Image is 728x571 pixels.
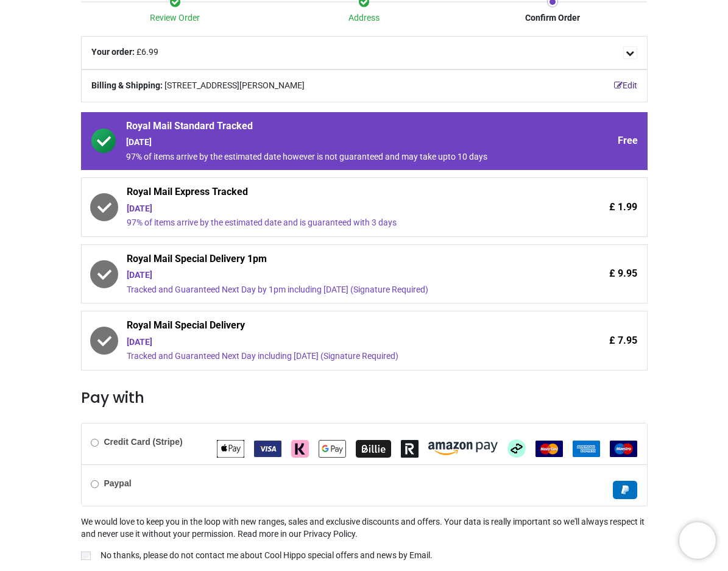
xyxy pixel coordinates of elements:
[428,443,498,453] span: Amazon Pay
[127,185,535,202] span: Royal Mail Express Tracked
[535,443,563,453] span: MasterCard
[127,217,535,229] div: 97% of items arrive by the estimated date and is guaranteed with 3 days
[254,443,281,453] span: VISA
[127,284,535,296] div: Tracked and Guaranteed Next Day by 1pm including [DATE] (Signature Required)
[573,443,600,453] span: American Express
[609,200,637,214] span: £ 1.99
[610,441,637,457] img: Maestro
[613,481,637,499] img: Paypal
[104,478,131,488] b: Paypal
[614,80,637,92] a: Edit
[507,443,526,453] span: Afterpay Clearpay
[127,203,535,215] div: [DATE]
[91,439,99,447] input: Credit Card (Stripe)
[319,440,346,458] img: Google Pay
[126,137,535,149] div: [DATE]
[428,442,498,455] img: Amazon Pay
[618,134,638,147] span: Free
[141,47,158,57] span: 6.99
[535,441,563,457] img: MasterCard
[679,522,716,559] iframe: Brevo live chat
[217,440,244,458] img: Apple Pay
[356,440,391,458] img: Billie
[101,550,433,562] p: No thanks, please do not contact me about Cool Hippo special offers and news by Email.
[104,437,182,447] b: Credit Card (Stripe)
[507,439,526,458] img: Afterpay Clearpay
[136,47,158,57] span: £
[126,151,535,163] div: 97% of items arrive by the estimated date however is not guaranteed and may take upto 10 days
[458,12,647,24] div: Confirm Order
[91,80,163,90] b: Billing & Shipping:
[623,46,637,59] span: Details
[81,388,648,408] h3: Pay with
[254,441,281,457] img: VISA
[613,484,637,494] span: Paypal
[610,443,637,453] span: Maestro
[127,336,535,349] div: [DATE]
[573,441,600,457] img: American Express
[609,334,637,347] span: £ 7.95
[91,480,99,488] input: Paypal
[356,443,391,453] span: Billie
[127,350,535,363] div: Tracked and Guaranteed Next Day including [DATE] (Signature Required)
[164,80,305,92] span: [STREET_ADDRESS][PERSON_NAME]
[269,12,458,24] div: Address
[127,252,535,269] span: Royal Mail Special Delivery 1pm
[291,440,309,458] img: Klarna
[126,119,535,137] span: Royal Mail Standard Tracked
[401,443,419,453] span: Revolut Pay
[81,551,91,560] input: No thanks, please do not contact me about Cool Hippo special offers and news by Email.
[609,267,637,280] span: £ 9.95
[217,443,244,453] span: Apple Pay
[291,443,309,453] span: Klarna
[127,319,535,336] span: Royal Mail Special Delivery
[81,12,270,24] div: Review Order
[91,47,135,57] b: Your order:
[401,440,419,458] img: Revolut Pay
[127,269,535,282] div: [DATE]
[319,443,346,453] span: Google Pay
